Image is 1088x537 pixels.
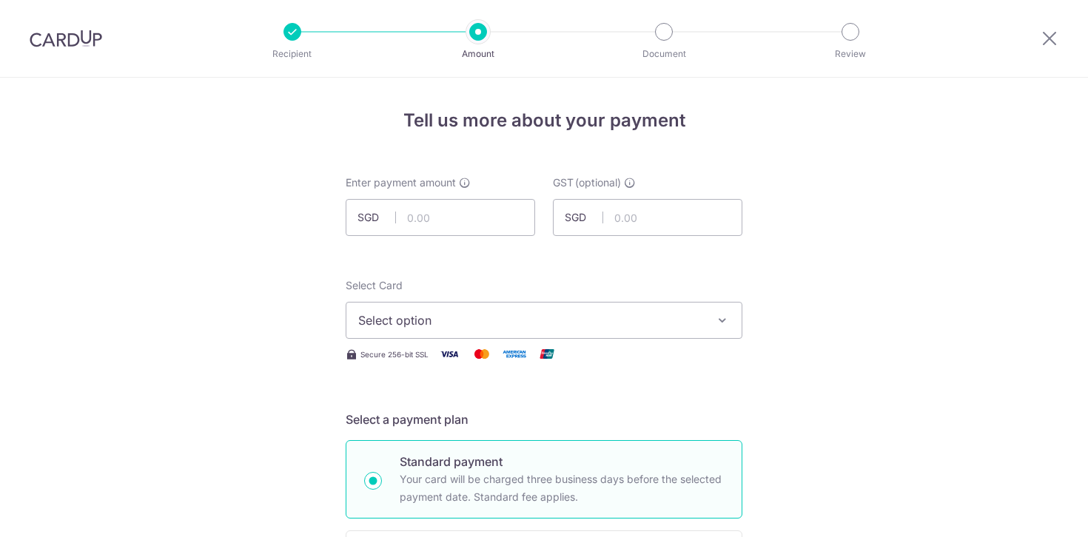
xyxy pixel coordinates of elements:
span: Secure 256-bit SSL [360,348,429,360]
iframe: Opens a widget where you can find more information [993,493,1073,530]
span: SGD [357,210,396,225]
img: American Express [500,345,529,363]
h5: Select a payment plan [346,411,742,428]
p: Standard payment [400,453,724,470]
span: (optional) [575,175,621,190]
p: Amount [423,47,533,61]
h4: Tell us more about your payment [346,107,742,134]
img: Visa [434,345,464,363]
p: Document [609,47,719,61]
p: Recipient [238,47,347,61]
span: GST [553,175,574,190]
p: Your card will be charged three business days before the selected payment date. Standard fee appl... [400,470,724,506]
input: 0.00 [553,199,742,236]
img: Union Pay [532,345,562,363]
span: Select option [358,311,703,329]
span: translation missing: en.payables.payment_networks.credit_card.summary.labels.select_card [346,279,403,291]
button: Select option [346,302,742,339]
img: CardUp [30,30,102,47]
p: Review [796,47,905,61]
span: Enter payment amount [346,175,456,190]
span: SGD [565,210,603,225]
img: Mastercard [467,345,497,363]
input: 0.00 [346,199,535,236]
